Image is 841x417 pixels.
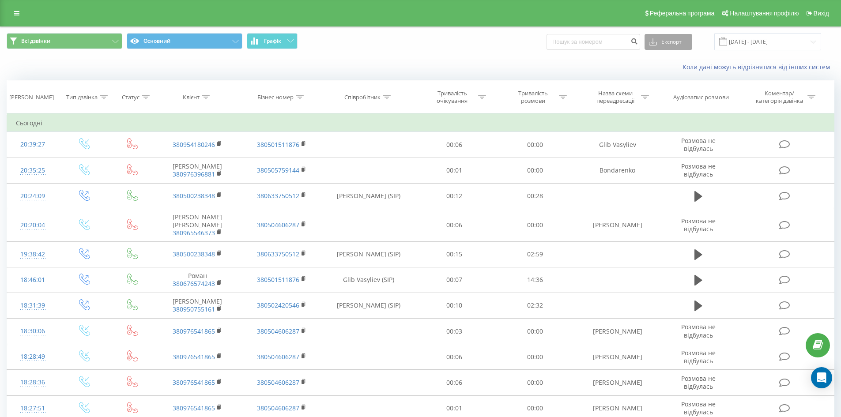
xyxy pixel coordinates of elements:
span: Розмова не відбулась [681,323,716,339]
a: 380976541865 [173,353,215,361]
a: 380504606287 [257,221,299,229]
td: 02:59 [495,241,576,267]
td: Bondarenko [575,158,659,183]
span: Розмова не відбулась [681,136,716,153]
td: Glib Vasyliev [575,132,659,158]
div: 18:30:06 [16,323,50,340]
td: 00:00 [495,209,576,241]
td: 02:32 [495,293,576,318]
div: 19:38:42 [16,246,50,263]
a: 380504606287 [257,404,299,412]
div: 20:39:27 [16,136,50,153]
div: 18:28:49 [16,348,50,365]
a: 380501511876 [257,140,299,149]
div: 18:31:39 [16,297,50,314]
span: Розмова не відбулась [681,162,716,178]
div: Співробітник [344,94,381,101]
a: 380504606287 [257,353,299,361]
td: 00:28 [495,183,576,209]
a: 380676574243 [173,279,215,288]
td: [PERSON_NAME] (SIP) [324,183,414,209]
button: Основний [127,33,242,49]
td: [PERSON_NAME] [575,344,659,370]
div: 20:35:25 [16,162,50,179]
div: [PERSON_NAME] [9,94,54,101]
span: Розмова не відбулась [681,349,716,365]
td: 00:12 [414,183,495,209]
span: Налаштування профілю [730,10,799,17]
td: 00:03 [414,319,495,344]
td: Glib Vasyliev (SIP) [324,267,414,293]
a: 380965546373 [173,229,215,237]
td: [PERSON_NAME] [575,370,659,395]
div: 18:46:01 [16,271,50,289]
a: 380954180246 [173,140,215,149]
td: [PERSON_NAME] [575,319,659,344]
div: Клієнт [183,94,200,101]
div: Тривалість розмови [509,90,557,105]
td: [PERSON_NAME] [575,209,659,241]
a: 380505759144 [257,166,299,174]
span: Розмова не відбулась [681,374,716,391]
span: Розмова не відбулась [681,400,716,416]
td: [PERSON_NAME] (SIP) [324,241,414,267]
span: Всі дзвінки [21,38,50,45]
td: 00:01 [414,158,495,183]
span: Вихід [814,10,829,17]
a: 380504606287 [257,378,299,387]
div: Статус [122,94,140,101]
td: 00:06 [414,132,495,158]
div: Тривалість очікування [429,90,476,105]
span: Реферальна програма [650,10,715,17]
button: Графік [247,33,298,49]
td: Сьогодні [7,114,834,132]
td: [PERSON_NAME] (SIP) [324,293,414,318]
a: 380500238348 [173,192,215,200]
div: 18:27:51 [16,400,50,417]
span: Розмова не відбулась [681,217,716,233]
div: Бізнес номер [257,94,294,101]
td: [PERSON_NAME] [155,293,239,318]
td: 00:00 [495,132,576,158]
a: 380633750512 [257,250,299,258]
td: 00:00 [495,344,576,370]
td: 00:00 [495,158,576,183]
a: 380633750512 [257,192,299,200]
td: [PERSON_NAME] [PERSON_NAME] [155,209,239,241]
td: [PERSON_NAME] [155,158,239,183]
input: Пошук за номером [547,34,640,50]
a: 380976541865 [173,327,215,335]
a: 380504606287 [257,327,299,335]
a: 380500238348 [173,250,215,258]
div: 20:20:04 [16,217,50,234]
a: 380501511876 [257,275,299,284]
a: 380976541865 [173,404,215,412]
span: Графік [264,38,281,44]
button: Всі дзвінки [7,33,122,49]
div: Open Intercom Messenger [811,367,832,388]
td: 00:07 [414,267,495,293]
td: 00:06 [414,370,495,395]
a: 380976396881 [173,170,215,178]
td: 00:15 [414,241,495,267]
td: 00:00 [495,319,576,344]
div: Коментар/категорія дзвінка [754,90,805,105]
a: 380950755161 [173,305,215,313]
td: 14:36 [495,267,576,293]
div: Назва схеми переадресації [592,90,639,105]
div: 18:28:36 [16,374,50,391]
td: 00:06 [414,209,495,241]
td: 00:06 [414,344,495,370]
a: Коли дані можуть відрізнятися вiд інших систем [683,63,834,71]
td: Роман [155,267,239,293]
div: 20:24:09 [16,188,50,205]
a: 380976541865 [173,378,215,387]
td: 00:00 [495,370,576,395]
button: Експорт [645,34,692,50]
a: 380502420546 [257,301,299,309]
td: 00:10 [414,293,495,318]
div: Тип дзвінка [66,94,98,101]
div: Аудіозапис розмови [673,94,729,101]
